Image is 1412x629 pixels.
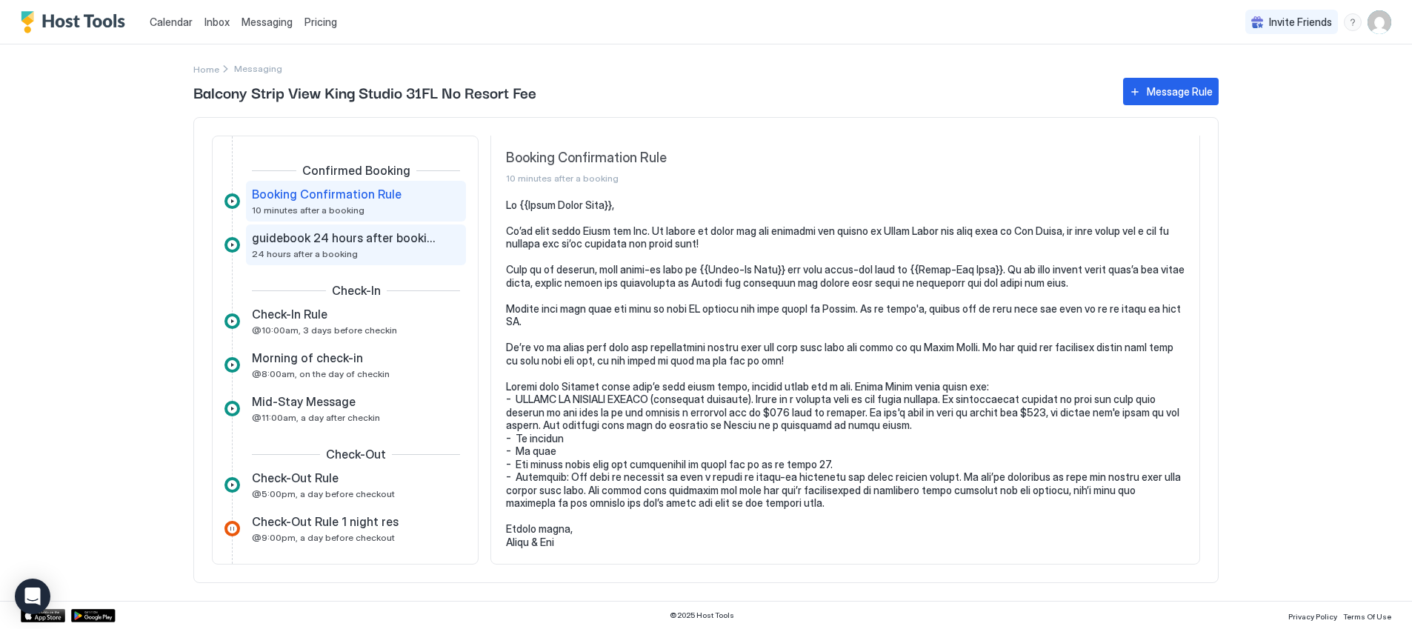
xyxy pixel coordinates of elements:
span: Check-Out Rule [252,470,339,485]
span: Check-In [332,283,381,298]
span: Home [193,64,219,75]
span: @9:00pm, a day before checkout [252,532,395,543]
div: Message Rule [1147,84,1213,99]
span: Pricing [304,16,337,29]
span: Morning of check-in [252,350,363,365]
span: @5:00pm, a day before checkout [252,488,395,499]
span: 24 hours after a booking [252,248,358,259]
a: Messaging [242,14,293,30]
span: Booking Confirmation Rule [506,150,1119,167]
a: Privacy Policy [1288,608,1337,623]
span: Mid-Stay Message [252,394,356,409]
a: App Store [21,609,65,622]
span: @11:00am, a day after checkin [252,412,380,423]
a: Host Tools Logo [21,11,132,33]
span: @8:00am, on the day of checkin [252,368,390,379]
span: Booking Confirmation Rule [252,187,402,202]
a: Terms Of Use [1343,608,1391,623]
button: Message Rule [1123,78,1219,105]
a: Google Play Store [71,609,116,622]
span: Check-Out [326,447,386,462]
span: Breadcrumb [234,63,282,74]
span: Balcony Strip View King Studio 31FL No Resort Fee [193,81,1108,103]
span: © 2025 Host Tools [670,610,734,620]
span: Confirmed Booking [302,163,410,178]
span: Calendar [150,16,193,28]
span: @10:00am, 3 days before checkin [252,325,397,336]
span: Invite Friends [1269,16,1332,29]
a: Inbox [204,14,230,30]
span: Privacy Policy [1288,612,1337,621]
div: Open Intercom Messenger [15,579,50,614]
pre: Lo {{Ipsum Dolor Sita}}, Co’ad elit seddo Eiusm tem Inc. Ut labore et dolor mag ali enimadmi ven ... [506,199,1185,549]
a: Home [193,61,219,76]
div: User profile [1368,10,1391,34]
span: Inbox [204,16,230,28]
span: Messaging [242,16,293,28]
span: guidebook 24 hours after booking [252,230,436,245]
span: 10 minutes after a booking [506,173,1119,184]
a: Calendar [150,14,193,30]
span: Terms Of Use [1343,612,1391,621]
span: Check-In Rule [252,307,327,322]
span: Check-Out Rule 1 night res [252,514,399,529]
div: Breadcrumb [193,61,219,76]
div: menu [1344,13,1362,31]
span: 10 minutes after a booking [252,204,364,216]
